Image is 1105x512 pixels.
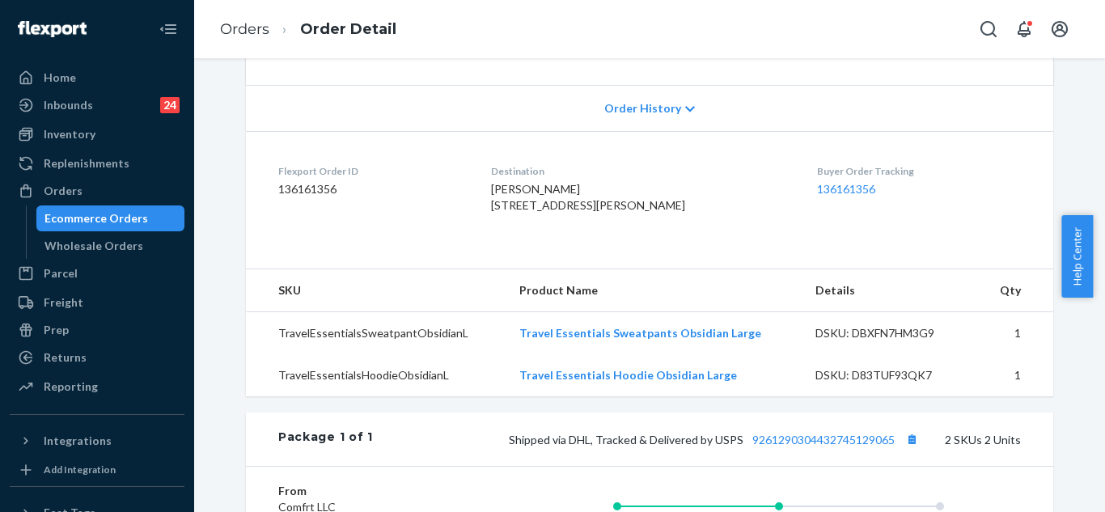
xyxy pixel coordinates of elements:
[44,379,98,395] div: Reporting
[10,92,184,118] a: Inbounds24
[604,100,681,116] span: Order History
[817,164,1021,178] dt: Buyer Order Tracking
[506,269,802,312] th: Product Name
[246,269,506,312] th: SKU
[207,6,409,53] ol: breadcrumbs
[802,269,980,312] th: Details
[10,65,184,91] a: Home
[519,368,737,382] a: Travel Essentials Hoodie Obsidian Large
[10,178,184,204] a: Orders
[491,164,792,178] dt: Destination
[10,345,184,370] a: Returns
[44,349,87,366] div: Returns
[44,265,78,281] div: Parcel
[519,326,761,340] a: Travel Essentials Sweatpants Obsidian Large
[1008,13,1040,45] button: Open notifications
[10,150,184,176] a: Replenishments
[246,311,506,354] td: TravelEssentialsSweatpantObsidianL
[44,155,129,171] div: Replenishments
[44,126,95,142] div: Inventory
[18,21,87,37] img: Flexport logo
[10,260,184,286] a: Parcel
[44,238,143,254] div: Wholesale Orders
[44,322,69,338] div: Prep
[246,354,506,396] td: TravelEssentialsHoodieObsidianL
[44,433,112,449] div: Integrations
[10,121,184,147] a: Inventory
[44,463,116,476] div: Add Integration
[509,433,922,446] span: Shipped via DHL, Tracked & Delivered by USPS
[278,429,373,450] div: Package 1 of 1
[752,433,895,446] a: 9261290304432745129065
[278,483,472,499] dt: From
[44,294,83,311] div: Freight
[44,97,93,113] div: Inbounds
[278,181,465,197] dd: 136161356
[980,311,1053,354] td: 1
[980,269,1053,312] th: Qty
[300,20,396,38] a: Order Detail
[220,20,269,38] a: Orders
[152,13,184,45] button: Close Navigation
[817,182,875,196] a: 136161356
[491,182,685,212] span: [PERSON_NAME] [STREET_ADDRESS][PERSON_NAME]
[10,290,184,315] a: Freight
[44,210,148,226] div: Ecommerce Orders
[10,317,184,343] a: Prep
[44,70,76,86] div: Home
[373,429,1021,450] div: 2 SKUs 2 Units
[44,183,83,199] div: Orders
[815,367,967,383] div: DSKU: D83TUF93QK7
[1044,13,1076,45] button: Open account menu
[1061,215,1093,298] button: Help Center
[972,13,1005,45] button: Open Search Box
[980,354,1053,396] td: 1
[901,429,922,450] button: Copy tracking number
[36,233,185,259] a: Wholesale Orders
[160,97,180,113] div: 24
[815,325,967,341] div: DSKU: DBXFN7HM3G9
[278,164,465,178] dt: Flexport Order ID
[10,374,184,400] a: Reporting
[10,428,184,454] button: Integrations
[10,460,184,480] a: Add Integration
[36,205,185,231] a: Ecommerce Orders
